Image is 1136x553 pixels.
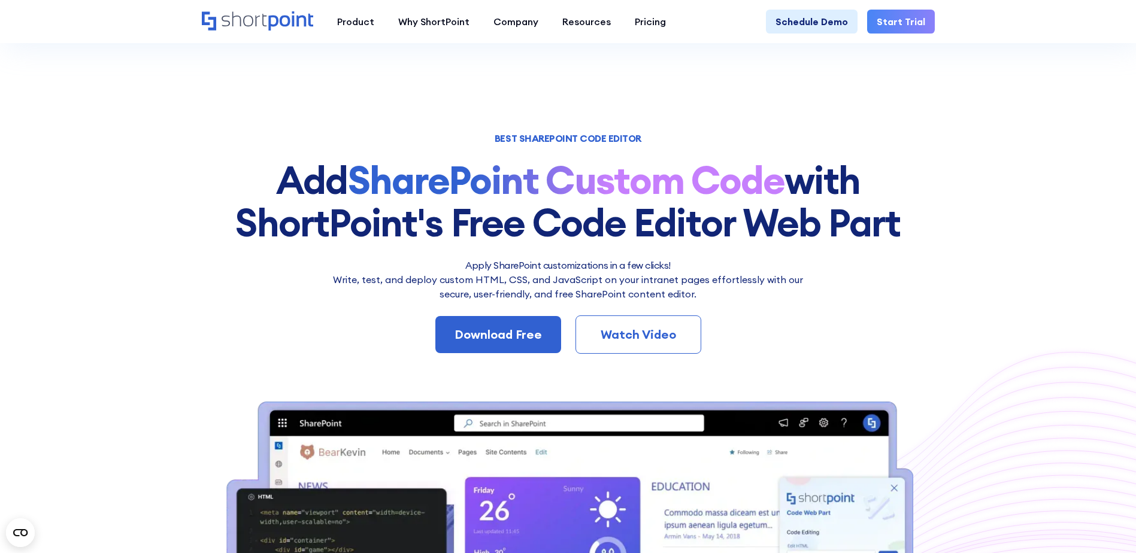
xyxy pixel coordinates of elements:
h1: Add with ShortPoint's Free Code Editor Web Part [202,159,935,244]
a: Resources [550,10,623,34]
div: Download Free [455,326,542,344]
a: Schedule Demo [766,10,858,34]
div: Resources [562,14,611,29]
h1: BEST SHAREPOINT CODE EDITOR [202,134,935,142]
a: Watch Video [575,315,701,354]
a: Start Trial [867,10,935,34]
a: Pricing [623,10,678,34]
div: Pricing [635,14,666,29]
p: Write, test, and deploy custom HTML, CSS, and JavaScript on your intranet pages effortlessly wi﻿t... [326,272,811,301]
div: Why ShortPoint [398,14,469,29]
strong: SharePoint Custom Code [348,156,785,204]
a: Why ShortPoint [386,10,481,34]
a: Product [325,10,386,34]
a: Home [202,11,313,32]
iframe: Chat Widget [1076,496,1136,553]
div: Company [493,14,538,29]
a: Company [481,10,550,34]
div: Product [337,14,374,29]
div: Watch Video [595,326,681,344]
button: Open CMP widget [6,518,35,547]
h2: Apply SharePoint customizations in a few clicks! [326,258,811,272]
a: Download Free [435,316,561,353]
